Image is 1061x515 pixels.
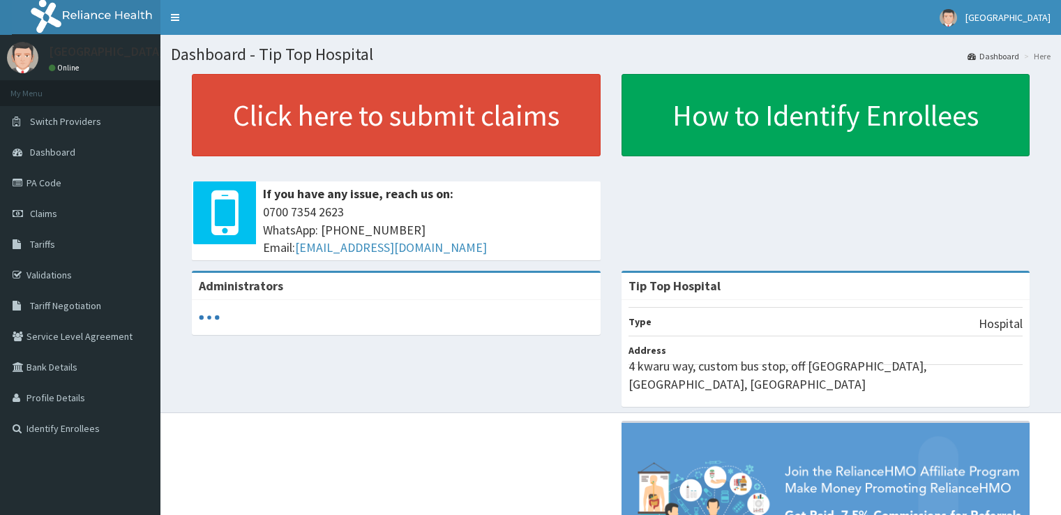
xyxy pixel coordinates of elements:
span: 0700 7354 2623 WhatsApp: [PHONE_NUMBER] Email: [263,203,594,257]
b: Administrators [199,278,283,294]
span: [GEOGRAPHIC_DATA] [965,11,1051,24]
b: Type [629,315,652,328]
p: [GEOGRAPHIC_DATA] [49,45,164,58]
a: Click here to submit claims [192,74,601,156]
span: Dashboard [30,146,75,158]
span: Tariffs [30,238,55,251]
b: Address [629,344,666,357]
li: Here [1021,50,1051,62]
a: [EMAIL_ADDRESS][DOMAIN_NAME] [295,239,487,255]
b: If you have any issue, reach us on: [263,186,453,202]
span: Tariff Negotiation [30,299,101,312]
a: Online [49,63,82,73]
p: 4 kwaru way, custom bus stop, off [GEOGRAPHIC_DATA], [GEOGRAPHIC_DATA], [GEOGRAPHIC_DATA] [629,357,1023,393]
img: User Image [7,42,38,73]
span: Claims [30,207,57,220]
svg: audio-loading [199,307,220,328]
strong: Tip Top Hospital [629,278,721,294]
span: Switch Providers [30,115,101,128]
a: How to Identify Enrollees [622,74,1030,156]
img: User Image [940,9,957,27]
h1: Dashboard - Tip Top Hospital [171,45,1051,64]
a: Dashboard [968,50,1019,62]
p: Hospital [979,315,1023,333]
